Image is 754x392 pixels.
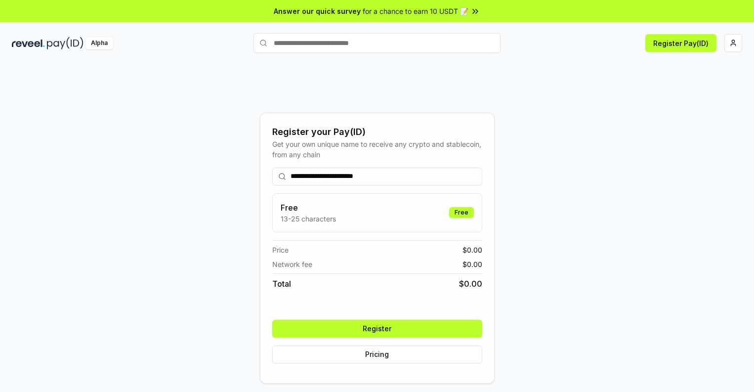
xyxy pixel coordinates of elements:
[363,6,468,16] span: for a chance to earn 10 USDT 📝
[281,202,336,214] h3: Free
[645,34,716,52] button: Register Pay(ID)
[274,6,361,16] span: Answer our quick survey
[272,245,289,255] span: Price
[272,320,482,338] button: Register
[462,245,482,255] span: $ 0.00
[449,207,474,218] div: Free
[459,278,482,290] span: $ 0.00
[47,37,84,49] img: pay_id
[272,278,291,290] span: Total
[272,259,312,269] span: Network fee
[272,139,482,160] div: Get your own unique name to receive any crypto and stablecoin, from any chain
[462,259,482,269] span: $ 0.00
[272,346,482,363] button: Pricing
[85,37,113,49] div: Alpha
[12,37,45,49] img: reveel_dark
[272,125,482,139] div: Register your Pay(ID)
[281,214,336,224] p: 13-25 characters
